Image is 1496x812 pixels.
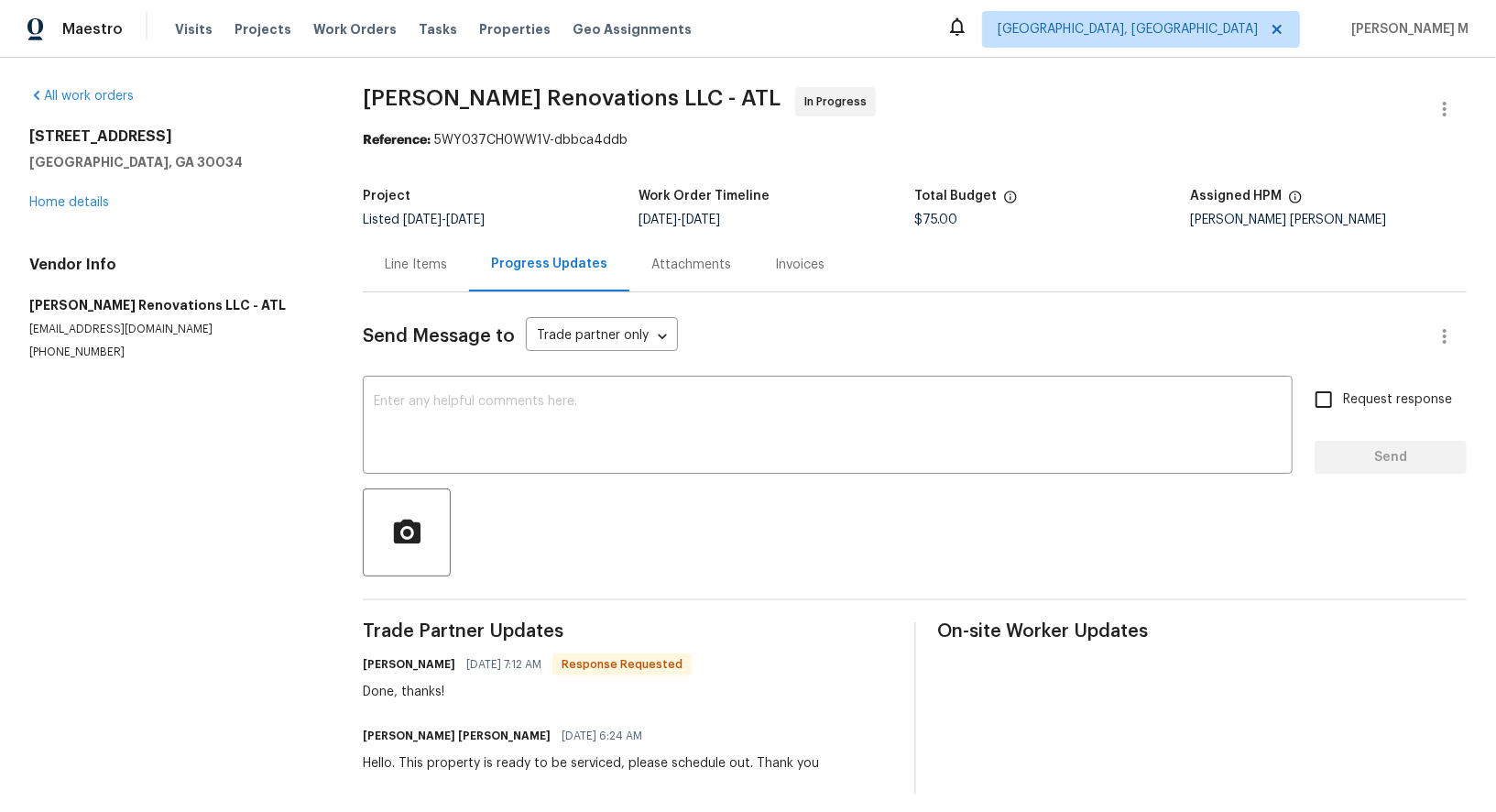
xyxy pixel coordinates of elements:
span: Request response [1343,390,1452,410]
span: [DATE] 6:24 AM [562,727,642,745]
div: Progress Updates [491,255,607,273]
div: Hello. This property is ready to be serviced, please schedule out. Thank you [363,754,819,773]
span: [DATE] [446,214,485,226]
p: [PHONE_NUMBER] [29,345,319,360]
span: [PERSON_NAME] Renovations LLC - ATL [363,87,781,109]
span: In Progress [804,93,874,111]
h5: Work Order Timeline [639,190,770,203]
span: [PERSON_NAME] M [1344,20,1469,38]
span: Trade Partner Updates [363,622,892,641]
span: Properties [479,20,551,38]
span: - [403,214,485,226]
div: Attachments [651,256,731,274]
span: $75.00 [915,214,958,226]
h2: [STREET_ADDRESS] [29,127,319,146]
span: Tasks [419,23,457,36]
span: [DATE] [682,214,720,226]
span: [DATE] [403,214,442,226]
div: 5WY037CH0WW1V-dbbca4ddb [363,131,1467,149]
b: Reference: [363,134,431,147]
span: The hpm assigned to this work order. [1288,190,1303,214]
span: Visits [175,20,213,38]
span: [DATE] 7:12 AM [466,655,541,674]
span: [DATE] [639,214,677,226]
span: Geo Assignments [573,20,692,38]
h5: Assigned HPM [1191,190,1283,203]
div: Done, thanks! [363,683,692,701]
span: On-site Worker Updates [938,622,1468,641]
p: [EMAIL_ADDRESS][DOMAIN_NAME] [29,322,319,337]
span: Listed [363,214,485,226]
a: Home details [29,196,109,209]
span: [GEOGRAPHIC_DATA], [GEOGRAPHIC_DATA] [998,20,1258,38]
span: Work Orders [313,20,397,38]
h5: [PERSON_NAME] Renovations LLC - ATL [29,296,319,314]
span: - [639,214,720,226]
div: Trade partner only [526,322,678,352]
h5: [GEOGRAPHIC_DATA], GA 30034 [29,153,319,171]
div: [PERSON_NAME] [PERSON_NAME] [1191,214,1467,226]
h5: Total Budget [915,190,998,203]
div: Invoices [775,256,824,274]
span: Projects [235,20,291,38]
span: Maestro [62,20,123,38]
h6: [PERSON_NAME] [PERSON_NAME] [363,727,551,745]
h6: [PERSON_NAME] [363,655,455,674]
div: Line Items [385,256,447,274]
h5: Project [363,190,410,203]
span: Send Message to [363,327,515,346]
a: All work orders [29,90,134,103]
span: Response Requested [554,655,690,674]
span: The total cost of line items that have been proposed by Opendoor. This sum includes line items th... [1003,190,1018,214]
h4: Vendor Info [29,256,319,274]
